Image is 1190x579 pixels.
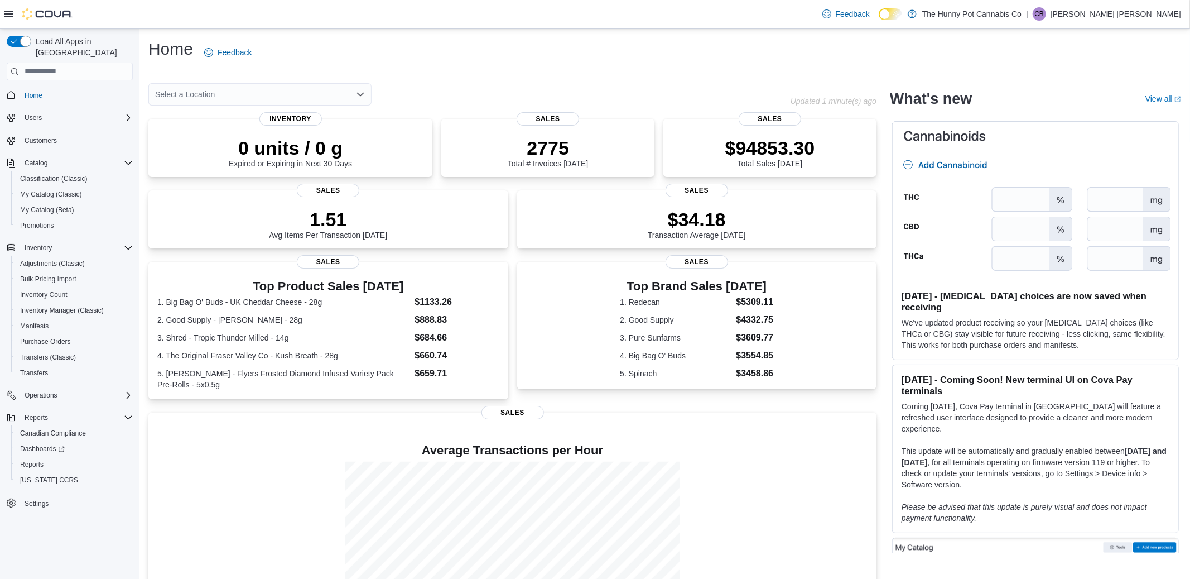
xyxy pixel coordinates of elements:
[415,331,499,344] dd: $684.66
[25,91,42,100] span: Home
[20,156,133,170] span: Catalog
[11,218,137,233] button: Promotions
[269,208,387,240] div: Avg Items Per Transaction [DATE]
[20,89,47,102] a: Home
[922,7,1022,21] p: The Hunny Pot Cannabis Co
[666,255,728,269] span: Sales
[902,503,1147,523] em: Please be advised that this update is purely visual and does not impact payment functionality.
[16,319,133,333] span: Manifests
[620,280,773,293] h3: Top Brand Sales [DATE]
[11,457,137,472] button: Reports
[16,272,81,286] a: Bulk Pricing Import
[836,8,870,20] span: Feedback
[739,112,801,126] span: Sales
[16,304,108,317] a: Inventory Manager (Classic)
[16,427,90,440] a: Canadian Compliance
[20,496,133,510] span: Settings
[11,303,137,318] button: Inventory Manager (Classic)
[157,280,499,293] h3: Top Product Sales [DATE]
[11,318,137,334] button: Manifests
[20,322,49,331] span: Manifests
[16,219,59,232] a: Promotions
[20,337,71,346] span: Purchase Orders
[20,460,44,469] span: Reports
[2,387,137,403] button: Operations
[818,3,874,25] a: Feedback
[16,458,48,471] a: Reports
[1174,96,1181,103] svg: External link
[736,295,773,309] dd: $5309.11
[25,136,57,145] span: Customers
[20,221,54,230] span: Promotions
[20,241,56,255] button: Inventory
[11,271,137,287] button: Bulk Pricing Import
[16,257,133,270] span: Adjustments (Classic)
[620,332,731,343] dt: 3. Pure Sunfarms
[297,255,359,269] span: Sales
[16,427,133,440] span: Canadian Compliance
[620,350,731,361] dt: 4. Big Bag O' Buds
[620,296,731,308] dt: 1. Redecan
[20,134,61,147] a: Customers
[20,444,65,453] span: Dashboards
[517,112,579,126] span: Sales
[16,335,133,348] span: Purchase Orders
[20,259,85,268] span: Adjustments (Classic)
[20,411,52,424] button: Reports
[890,90,972,108] h2: What's new
[20,389,133,402] span: Operations
[7,83,133,540] nav: Complex example
[16,203,133,217] span: My Catalog (Beta)
[20,156,52,170] button: Catalog
[508,137,588,168] div: Total # Invoices [DATE]
[902,447,1167,467] strong: [DATE] and [DATE]
[157,350,410,361] dt: 4. The Original Fraser Valley Co - Kush Breath - 28g
[20,190,82,199] span: My Catalog (Classic)
[11,365,137,381] button: Transfers
[879,8,902,20] input: Dark Mode
[16,288,133,302] span: Inventory Count
[902,401,1169,434] p: Coming [DATE], Cova Pay terminal in [GEOGRAPHIC_DATA] will feature a refreshed user interface des...
[20,241,133,255] span: Inventory
[16,188,86,201] a: My Catalog (Classic)
[20,389,62,402] button: Operations
[736,313,773,327] dd: $4332.75
[2,240,137,256] button: Inventory
[157,444,868,457] h4: Average Transactions per Hour
[20,429,86,438] span: Canadian Compliance
[200,41,256,64] a: Feedback
[902,446,1169,490] p: This update will be automatically and gradually enabled between , for all terminals operating on ...
[2,132,137,149] button: Customers
[620,314,731,326] dt: 2. Good Supply
[25,499,49,508] span: Settings
[20,174,88,183] span: Classification (Classic)
[16,442,69,456] a: Dashboards
[11,472,137,488] button: [US_STATE] CCRS
[25,159,47,168] span: Catalog
[148,38,193,60] h1: Home
[20,369,48,377] span: Transfers
[16,351,133,364] span: Transfers (Classic)
[20,411,133,424] span: Reports
[791,97,876,106] p: Updated 1 minute(s) ago
[20,88,133,102] span: Home
[20,497,53,510] a: Settings
[2,495,137,511] button: Settings
[415,367,499,380] dd: $659.71
[25,413,48,422] span: Reports
[902,374,1169,396] h3: [DATE] - Coming Soon! New terminal UI on Cova Pay terminals
[16,473,133,487] span: Washington CCRS
[20,133,133,147] span: Customers
[31,36,133,58] span: Load All Apps in [GEOGRAPHIC_DATA]
[1034,7,1044,21] span: CB
[508,137,588,159] p: 2775
[736,367,773,380] dd: $3458.86
[16,188,133,201] span: My Catalog (Classic)
[648,208,746,231] p: $34.18
[20,353,76,362] span: Transfers (Classic)
[11,350,137,365] button: Transfers (Classic)
[16,319,53,333] a: Manifests
[157,296,410,308] dt: 1. Big Bag O' Buds - UK Cheddar Cheese - 28g
[902,290,1169,313] h3: [DATE] - [MEDICAL_DATA] choices are now saved when receiving
[22,8,73,20] img: Cova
